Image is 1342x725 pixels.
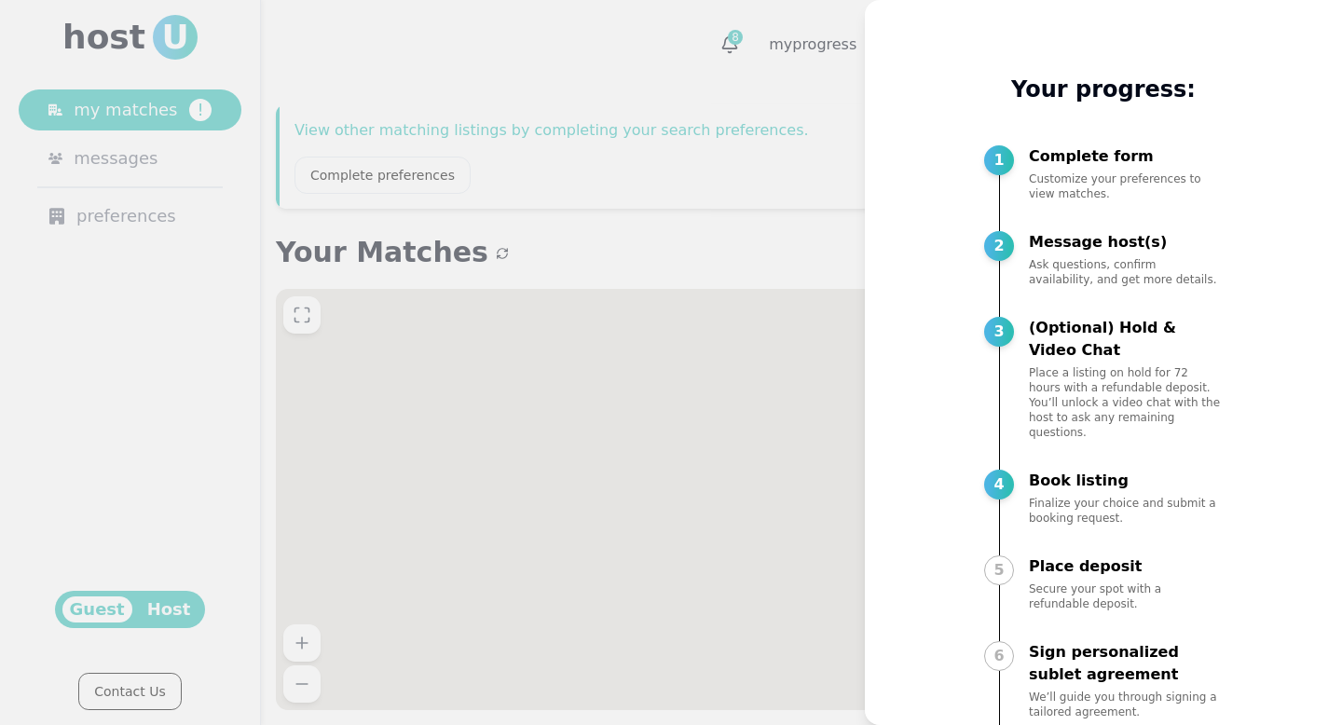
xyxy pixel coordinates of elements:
p: Customize your preferences to view matches. [1029,171,1223,201]
p: Complete form [1029,145,1223,168]
div: 3 [984,317,1014,347]
div: 5 [984,555,1014,585]
p: Finalize your choice and submit a booking request. [1029,496,1223,526]
p: Secure your spot with a refundable deposit. [1029,581,1223,611]
p: Your progress: [984,75,1223,104]
div: 4 [984,470,1014,499]
p: Book listing [1029,470,1223,492]
p: Message host(s) [1029,231,1223,253]
div: 1 [984,145,1014,175]
p: Place deposit [1029,555,1223,578]
p: (Optional) Hold & Video Chat [1029,317,1223,362]
p: Place a listing on hold for 72 hours with a refundable deposit. You’ll unlock a video chat with t... [1029,365,1223,440]
p: Sign personalized sublet agreement [1029,641,1223,686]
p: We’ll guide you through signing a tailored agreement. [1029,690,1223,719]
div: 6 [984,641,1014,671]
div: 2 [984,231,1014,261]
p: Ask questions, confirm availability, and get more details. [1029,257,1223,287]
